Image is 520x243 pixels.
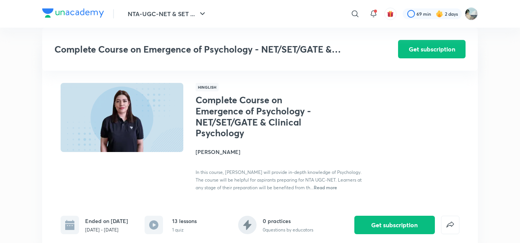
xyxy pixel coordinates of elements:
img: Thumbnail [59,82,184,153]
button: Get subscription [398,40,466,58]
span: Hinglish [196,83,219,91]
p: 0 questions by educators [263,226,313,233]
h6: 13 lessons [172,217,197,225]
img: Sanskrati Shresth [465,7,478,20]
button: false [441,216,459,234]
h4: [PERSON_NAME] [196,148,367,156]
h6: 0 practices [263,217,313,225]
button: avatar [384,8,397,20]
span: In this course, [PERSON_NAME] will provide in-depth knowledge of Psychology. The course will be h... [196,169,362,190]
img: streak [436,10,443,18]
span: Read more [314,184,337,190]
img: Company Logo [42,8,104,18]
p: 1 quiz [172,226,197,233]
h6: Ended on [DATE] [85,217,128,225]
button: NTA-UGC-NET & SET ... [123,6,212,21]
h1: Complete Course on Emergence of Psychology - NET/SET/GATE & Clinical Psychology [196,94,321,139]
h3: Complete Course on Emergence of Psychology - NET/SET/GATE & Clinical Psychology [54,44,355,55]
img: avatar [387,10,394,17]
button: Get subscription [354,216,435,234]
p: [DATE] - [DATE] [85,226,128,233]
a: Company Logo [42,8,104,20]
